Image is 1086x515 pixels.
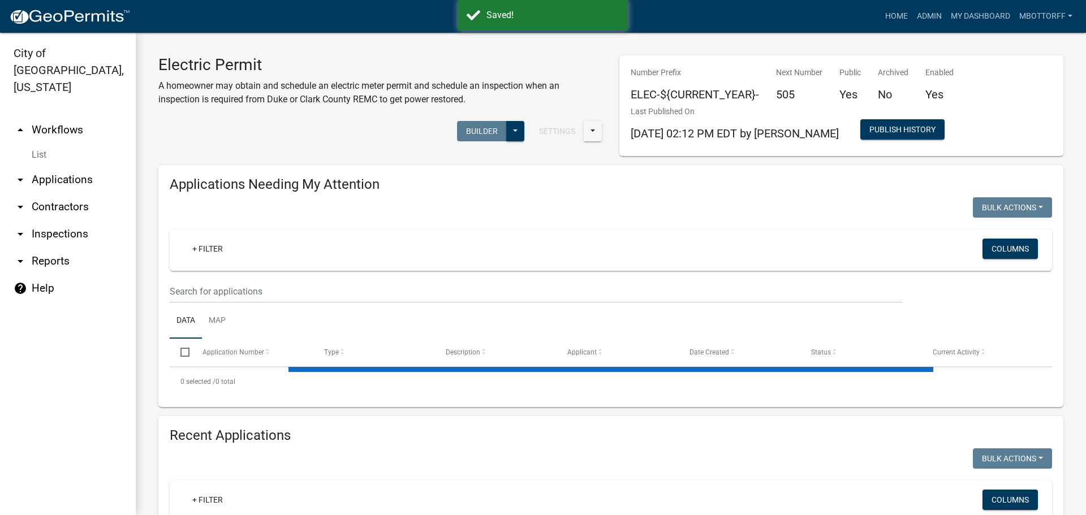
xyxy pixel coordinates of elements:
a: Admin [912,6,946,27]
button: Settings [530,121,584,141]
i: arrow_drop_down [14,173,27,187]
h3: Electric Permit [158,55,602,75]
h4: Recent Applications [170,427,1052,444]
button: Columns [982,490,1038,510]
datatable-header-cell: Applicant [557,339,678,366]
p: Archived [878,67,908,79]
a: + Filter [183,239,232,259]
a: Mbottorff [1015,6,1077,27]
h5: Yes [839,88,861,101]
a: Data [170,303,202,339]
h5: ELEC-${CURRENT_YEAR}- [631,88,759,101]
h5: Yes [925,88,954,101]
i: arrow_drop_down [14,254,27,268]
button: Builder [457,121,507,141]
div: 0 total [170,367,1052,396]
p: Number Prefix [631,67,759,79]
button: Bulk Actions [973,448,1052,469]
datatable-header-cell: Type [313,339,435,366]
span: Applicant [567,348,597,356]
datatable-header-cell: Application Number [191,339,313,366]
h4: Applications Needing My Attention [170,176,1052,193]
span: Type [324,348,339,356]
span: Description [446,348,480,356]
a: My Dashboard [946,6,1015,27]
p: Public [839,67,861,79]
a: Map [202,303,232,339]
span: 0 selected / [180,378,216,386]
button: Bulk Actions [973,197,1052,218]
datatable-header-cell: Select [170,339,191,366]
span: Current Activity [933,348,980,356]
button: Columns [982,239,1038,259]
i: arrow_drop_down [14,200,27,214]
a: + Filter [183,490,232,510]
p: Next Number [776,67,822,79]
datatable-header-cell: Description [435,339,557,366]
i: arrow_drop_up [14,123,27,137]
p: A homeowner may obtain and schedule an electric meter permit and schedule an inspection when an i... [158,79,602,106]
a: Home [881,6,912,27]
div: Saved! [486,8,619,22]
h5: No [878,88,908,101]
span: Status [811,348,831,356]
i: help [14,282,27,295]
p: Last Published On [631,106,839,118]
datatable-header-cell: Date Created [678,339,800,366]
h5: 505 [776,88,822,101]
button: Publish History [860,119,945,140]
datatable-header-cell: Status [800,339,922,366]
datatable-header-cell: Current Activity [922,339,1044,366]
span: Application Number [202,348,264,356]
span: Date Created [689,348,729,356]
span: [DATE] 02:12 PM EDT by [PERSON_NAME] [631,127,839,140]
i: arrow_drop_down [14,227,27,241]
input: Search for applications [170,280,902,303]
p: Enabled [925,67,954,79]
wm-modal-confirm: Workflow Publish History [860,126,945,135]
